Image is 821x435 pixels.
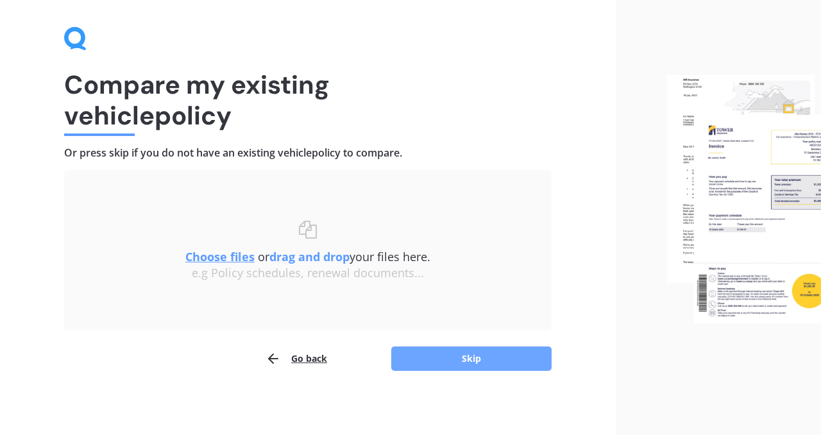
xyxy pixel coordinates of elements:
[667,75,821,324] img: files.webp
[185,249,430,264] span: or your files here.
[64,69,552,131] h1: Compare my existing vehicle policy
[269,249,350,264] b: drag and drop
[185,249,255,264] u: Choose files
[90,266,526,280] div: e.g Policy schedules, renewal documents...
[266,346,327,371] button: Go back
[391,346,552,371] button: Skip
[64,146,552,160] h4: Or press skip if you do not have an existing vehicle policy to compare.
